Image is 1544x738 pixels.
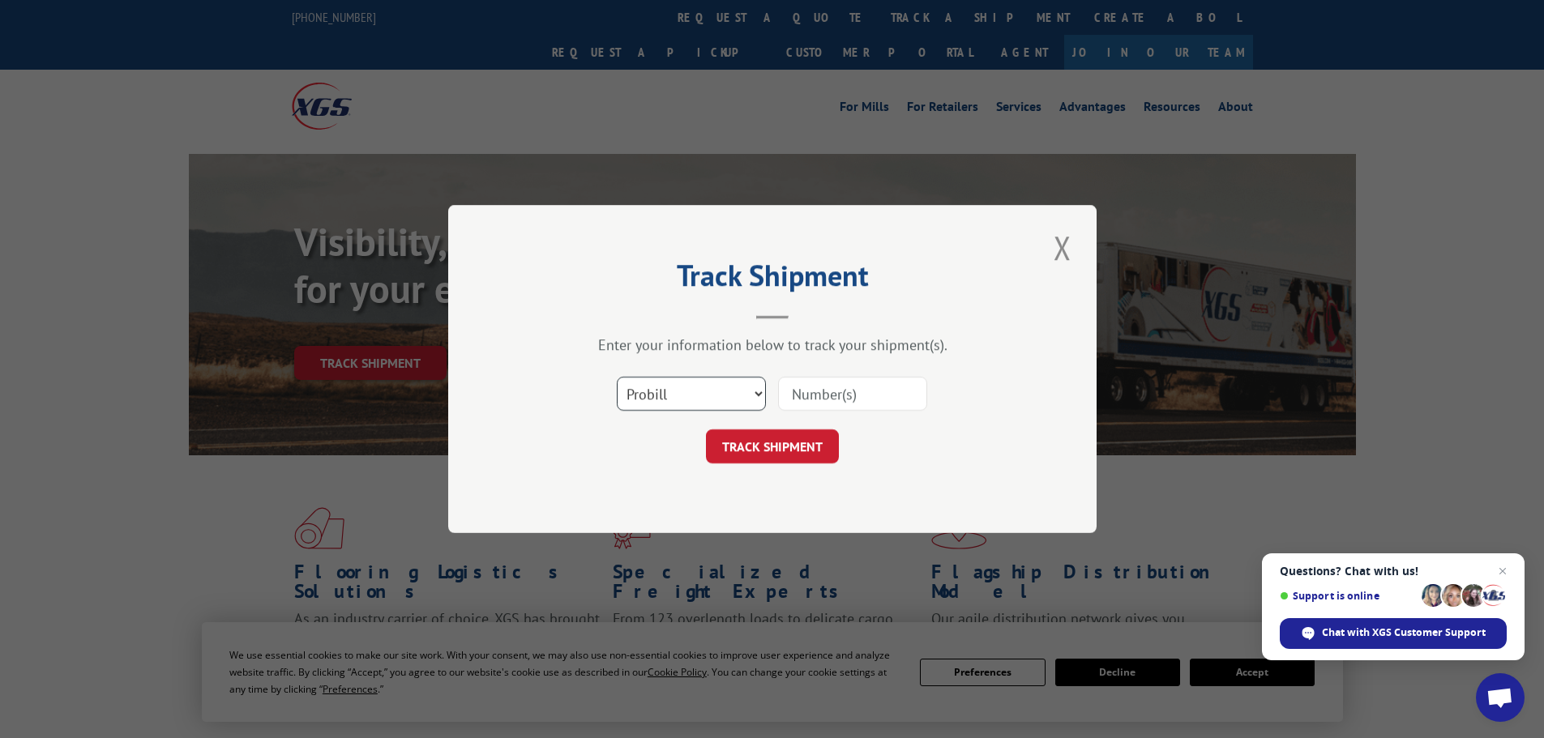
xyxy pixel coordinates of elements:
[1476,673,1525,722] a: Open chat
[529,335,1016,354] div: Enter your information below to track your shipment(s).
[1322,625,1486,640] span: Chat with XGS Customer Support
[529,264,1016,295] h2: Track Shipment
[1280,565,1507,578] span: Questions? Chat with us!
[1280,590,1416,602] span: Support is online
[778,377,927,411] input: Number(s)
[1280,618,1507,649] span: Chat with XGS Customer Support
[1049,225,1076,270] button: Close modal
[706,429,839,463] button: TRACK SHIPMENT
